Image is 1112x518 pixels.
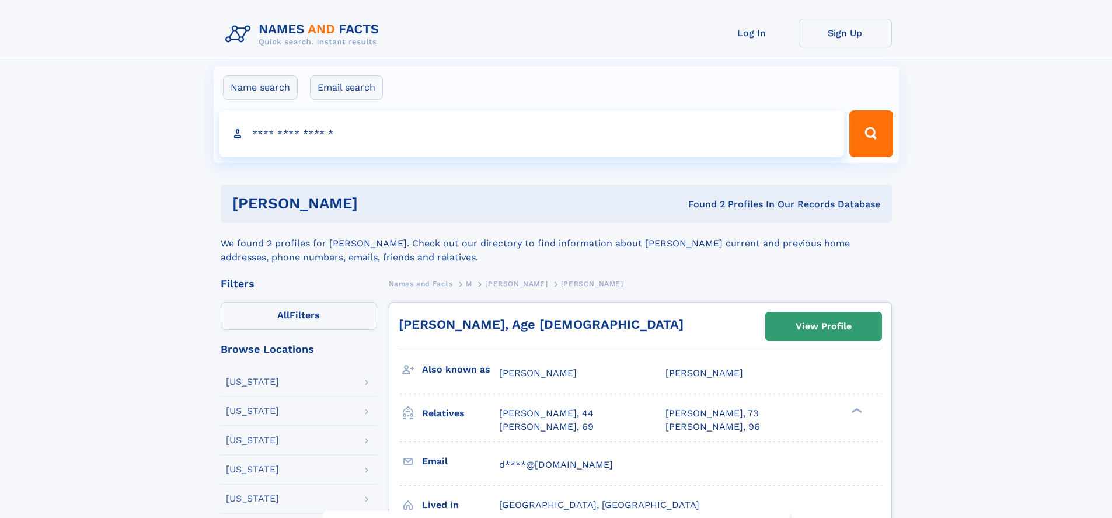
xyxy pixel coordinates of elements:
[665,420,760,433] a: [PERSON_NAME], 96
[849,110,893,157] button: Search Button
[705,19,799,47] a: Log In
[389,276,453,291] a: Names and Facts
[310,75,383,100] label: Email search
[221,302,377,330] label: Filters
[226,406,279,416] div: [US_STATE]
[499,367,577,378] span: [PERSON_NAME]
[561,280,623,288] span: [PERSON_NAME]
[466,280,472,288] span: M
[796,313,852,340] div: View Profile
[849,407,863,415] div: ❯
[226,494,279,503] div: [US_STATE]
[766,312,881,340] a: View Profile
[485,276,548,291] a: [PERSON_NAME]
[226,377,279,387] div: [US_STATE]
[219,110,845,157] input: search input
[221,223,892,265] div: We found 2 profiles for [PERSON_NAME]. Check out our directory to find information about [PERSON_...
[226,436,279,445] div: [US_STATE]
[232,196,523,211] h1: [PERSON_NAME]
[466,276,472,291] a: M
[223,75,298,100] label: Name search
[485,280,548,288] span: [PERSON_NAME]
[226,465,279,474] div: [US_STATE]
[399,317,684,332] a: [PERSON_NAME], Age [DEMOGRAPHIC_DATA]
[665,407,758,420] a: [PERSON_NAME], 73
[499,420,594,433] a: [PERSON_NAME], 69
[422,495,499,515] h3: Lived in
[523,198,880,211] div: Found 2 Profiles In Our Records Database
[422,360,499,380] h3: Also known as
[499,499,699,510] span: [GEOGRAPHIC_DATA], [GEOGRAPHIC_DATA]
[422,451,499,471] h3: Email
[221,344,377,354] div: Browse Locations
[422,404,499,423] h3: Relatives
[665,367,743,378] span: [PERSON_NAME]
[499,407,594,420] a: [PERSON_NAME], 44
[221,279,377,289] div: Filters
[277,310,290,321] span: All
[799,19,892,47] a: Sign Up
[221,19,389,50] img: Logo Names and Facts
